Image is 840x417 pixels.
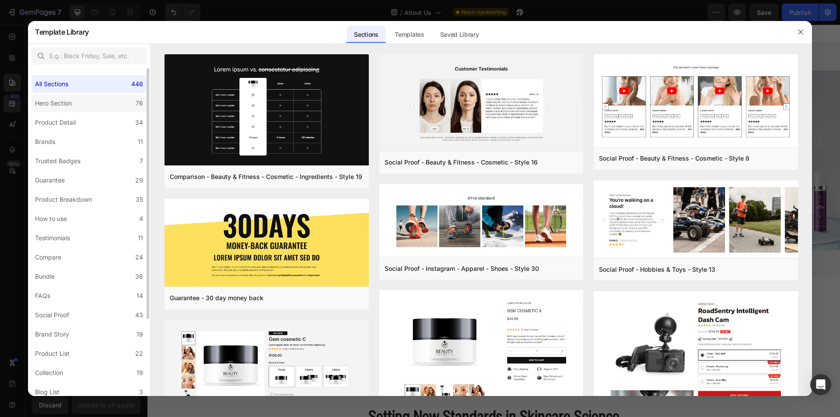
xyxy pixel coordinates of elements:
[433,26,486,43] div: Saved Library
[385,157,538,168] div: Social Proof - Beauty & Fitness - Cosmetic - Style 16
[84,266,189,331] img: gempages_577943635312509456-1e58fcf1-9068-4318-82a7-df116b552024.png
[135,348,143,359] div: 22
[35,329,69,340] div: Brand Story
[388,26,431,43] div: Templates
[35,310,69,320] div: Social Proof
[397,46,693,226] img: gempages_577943635312509456-cd0a462e-1ecc-4b51-9054-0ad08781a696.webp
[140,156,143,166] div: 7
[599,264,715,275] div: Social Proof - Hobbies & Toys - Style 13
[599,153,749,164] div: Social Proof - Beauty & Fitness - Cosmetic - Style 8
[135,252,143,263] div: 24
[138,233,143,243] div: 11
[97,56,147,62] div: Keywords by Traffic
[379,54,584,153] img: sp16.png
[164,199,369,288] img: g30.png
[35,194,92,205] div: Product Breakdown
[594,180,798,259] img: sp13.png
[170,293,263,303] div: Guarantee - 30 day money back
[170,172,362,182] div: Comparison - Beauty & Fitness - Cosmetic - Ingredients - Style 19
[136,291,143,301] div: 14
[35,117,76,128] div: Product Detail
[138,137,143,147] div: 11
[87,62,383,105] h2: Experience Skincare that Works like a Clinical Treatment
[135,271,143,282] div: 36
[35,21,89,43] h2: Template Library
[35,233,70,243] div: Testimonials
[14,23,21,30] img: website_grey.svg
[35,348,70,359] div: Product List
[399,266,504,331] img: gempages_577943635312509456-a248dd76-c2f5-4f16-9109-ddb2a60c3ee8.png
[35,137,55,147] div: Brands
[136,194,143,205] div: 35
[35,98,72,109] div: Hero Section
[14,14,21,21] img: logo_orange.svg
[33,56,78,62] div: Domain Overview
[136,98,143,109] div: 76
[347,26,385,43] div: Sections
[131,79,143,89] div: 446
[135,117,143,128] div: 34
[35,252,61,263] div: Compare
[139,387,143,397] div: 3
[35,156,80,166] div: Trusted Badges
[31,47,147,65] input: E.g.: Black Friday, Sale, etc.
[84,380,609,404] h2: Setting New Standards in Skincare Science
[88,175,382,208] p: We translate professional dermatology into daily care. Every product is powered by clinical scien...
[385,263,539,274] div: Social Proof - Instagram - Apparel - Shoes - Style 30
[594,54,798,149] img: sp8.png
[810,374,831,395] div: Open Intercom Messenger
[87,55,94,62] img: tab_keywords_by_traffic_grey.svg
[139,214,143,224] div: 4
[164,54,369,167] img: c19.png
[294,266,399,331] img: gempages_577943635312509456-a937ac07-bce5-4b11-ae5f-c74ac38b1aa1.png
[35,387,59,397] div: Blog List
[24,14,43,21] div: v 4.0.25
[136,329,143,340] div: 19
[35,214,67,224] div: How to use
[136,368,143,378] div: 19
[35,368,63,378] div: Collection
[88,119,382,164] p: Founded in [GEOGRAPHIC_DATA] in [DATE], Nano Skinz is part of the award-winning Singapore Ecommer...
[135,310,143,320] div: 43
[189,266,294,331] img: gempages_577943635312509456-3c5f5983-0ef2-4d4b-b84b-b821e1095804.png
[24,55,31,62] img: tab_domain_overview_orange.svg
[379,184,584,259] img: sp30.png
[135,175,143,186] div: 29
[35,271,55,282] div: Bundle
[35,175,65,186] div: Guarantee
[88,130,366,163] strong: 250,000 customers across four markets in [GEOGRAPHIC_DATA], [GEOGRAPHIC_DATA], [GEOGRAPHIC_DATA] ...
[35,291,50,301] div: FAQs
[35,79,68,89] div: All Sections
[504,266,609,331] img: gempages_577943635312509456-fc82180a-fb51-4105-b4b8-123efdcd7974.png
[23,23,96,30] div: Domain: [DOMAIN_NAME]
